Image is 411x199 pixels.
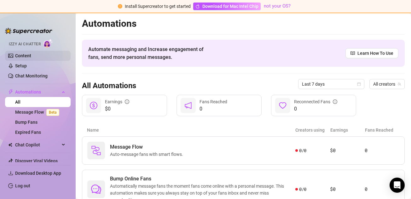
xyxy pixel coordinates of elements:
[345,48,398,58] a: Learn How To Use
[110,151,186,158] span: Auto-message fans with smart flows.
[330,185,365,193] article: $0
[390,178,405,193] div: Open Intercom Messenger
[90,102,97,109] span: dollar
[105,98,129,105] div: Earnings
[295,127,330,134] article: Creators using
[110,175,295,183] span: Bump Online Fans
[110,143,186,151] span: Message Flow
[15,183,30,188] a: Log out
[365,185,399,193] article: 0
[373,79,401,89] span: All creators
[365,147,399,154] article: 0
[195,4,200,9] span: apple
[299,186,306,193] span: 0 / 0
[200,105,227,113] span: 0
[8,143,12,147] img: Chat Copilot
[15,120,38,125] a: Bump Fans
[15,99,20,105] a: All
[8,89,13,94] span: thunderbolt
[333,99,337,104] span: info-circle
[82,81,136,91] h3: All Automations
[87,127,295,134] article: Name
[125,99,129,104] span: info-circle
[46,109,59,116] span: Beta
[118,4,122,9] span: exclamation-circle
[91,145,101,156] img: svg%3e
[5,28,52,34] img: logo-BBDzfeDw.svg
[200,99,227,104] span: Fans Reached
[91,184,101,194] span: comment
[15,158,58,163] a: Discover Viral Videos
[15,110,62,115] a: Message FlowBeta
[330,127,365,134] article: Earnings
[299,147,306,154] span: 0 / 0
[330,147,365,154] article: $0
[302,79,361,89] span: Last 7 days
[8,171,13,176] span: download
[43,39,53,48] img: AI Chatter
[365,127,400,134] article: Fans Reached
[15,87,60,97] span: Automations
[357,50,393,57] span: Learn How To Use
[264,3,291,9] a: not your OS?
[184,102,192,109] span: notification
[279,102,287,109] span: heart
[350,51,355,55] span: read
[125,4,191,9] span: Install Supercreator to get started
[15,53,31,58] a: Content
[88,45,210,61] span: Automate messaging and Increase engagement of fans, send more personal messages.
[397,82,401,86] span: team
[15,171,61,176] span: Download Desktop App
[15,63,27,68] a: Setup
[193,3,261,10] a: Download for Mac Intel Chip
[105,105,129,113] span: $0
[294,98,337,105] div: Reconnected Fans
[357,82,361,86] span: calendar
[15,130,41,135] a: Expired Fans
[15,140,60,150] span: Chat Copilot
[82,18,405,30] h2: Automations
[9,41,41,47] span: Izzy AI Chatter
[15,73,48,78] a: Chat Monitoring
[202,3,258,10] span: Download for Mac Intel Chip
[294,105,337,113] span: 0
